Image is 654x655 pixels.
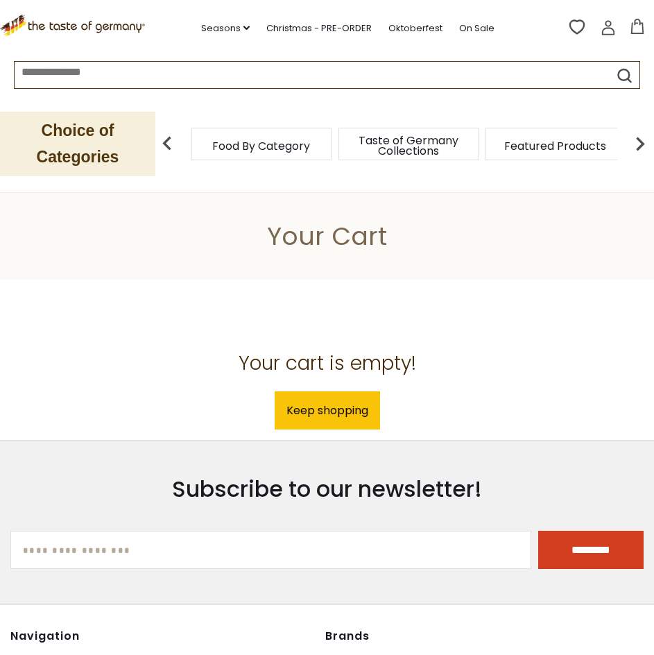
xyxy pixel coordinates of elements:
img: previous arrow [153,130,181,158]
a: Food By Category [212,141,310,151]
a: Featured Products [504,141,606,151]
h2: Your cart is empty! [10,351,644,375]
a: Oktoberfest [388,21,442,36]
h4: Navigation [10,629,314,643]
h4: Brands [325,629,629,643]
h3: Subscribe to our newsletter! [10,475,644,503]
a: Taste of Germany Collections [353,135,464,156]
a: On Sale [459,21,494,36]
img: next arrow [626,130,654,158]
a: Keep shopping [275,391,380,429]
a: Seasons [201,21,250,36]
h1: Your Cart [43,221,611,252]
a: Christmas - PRE-ORDER [266,21,372,36]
